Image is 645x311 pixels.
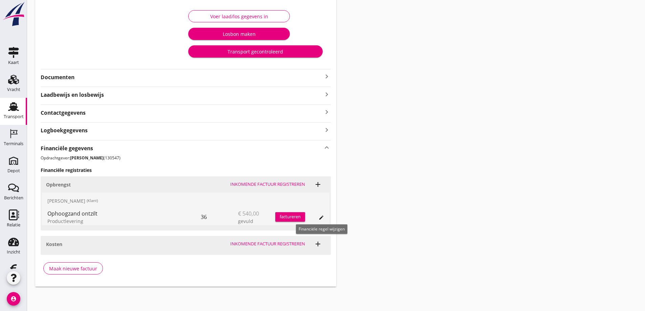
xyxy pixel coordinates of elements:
[230,241,305,247] div: Inkomende factuur registreren
[323,108,331,117] i: keyboard_arrow_right
[188,45,322,58] button: Transport gecontroleerd
[46,241,62,247] strong: Kosten
[4,141,23,146] div: Terminals
[201,209,238,225] div: 36
[47,209,201,218] div: Ophoogzand ontzilt
[188,10,290,22] button: Voer laad/los gegevens in
[41,155,331,161] p: Opdrachtgever: (130547)
[7,250,20,254] div: Inzicht
[49,265,97,272] div: Maak nieuwe factuur
[194,48,317,55] div: Transport gecontroleerd
[275,212,305,222] button: factureren
[275,214,305,220] div: factureren
[7,87,20,92] div: Vracht
[319,215,324,220] i: edit
[87,198,98,204] small: (Klant)
[41,145,93,152] strong: Financiële gegevens
[228,239,308,249] button: Inkomende factuur registreren
[314,240,322,248] i: add
[7,169,20,173] div: Depot
[42,193,329,209] div: [PERSON_NAME]
[41,166,331,174] h3: Financiële registraties
[1,2,26,27] img: logo-small.a267ee39.svg
[299,226,345,232] span: Financiële regel wijzigen
[238,218,275,225] div: gevuld
[323,143,331,152] i: keyboard_arrow_up
[4,114,24,119] div: Transport
[323,125,331,134] i: keyboard_arrow_right
[41,73,323,81] strong: Documenten
[41,127,88,134] strong: Logboekgegevens
[323,72,331,81] i: keyboard_arrow_right
[188,28,290,40] button: Losbon maken
[4,196,23,200] div: Berichten
[47,218,201,225] div: Productlevering
[41,91,323,99] strong: Laadbewijs en losbewijs
[8,60,19,65] div: Kaart
[7,292,20,306] i: account_circle
[194,30,284,38] div: Losbon maken
[314,180,322,188] i: add
[228,180,308,189] button: Inkomende factuur registreren
[238,209,259,218] span: € 540,00
[323,90,331,98] i: keyboard_arrow_right
[70,155,104,161] strong: [PERSON_NAME]
[46,181,71,188] strong: Opbrengst
[230,181,305,188] div: Inkomende factuur registreren
[194,13,284,20] div: Voer laad/los gegevens in
[43,262,103,274] button: Maak nieuwe factuur
[41,109,86,117] strong: Contactgegevens
[7,223,20,227] div: Relatie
